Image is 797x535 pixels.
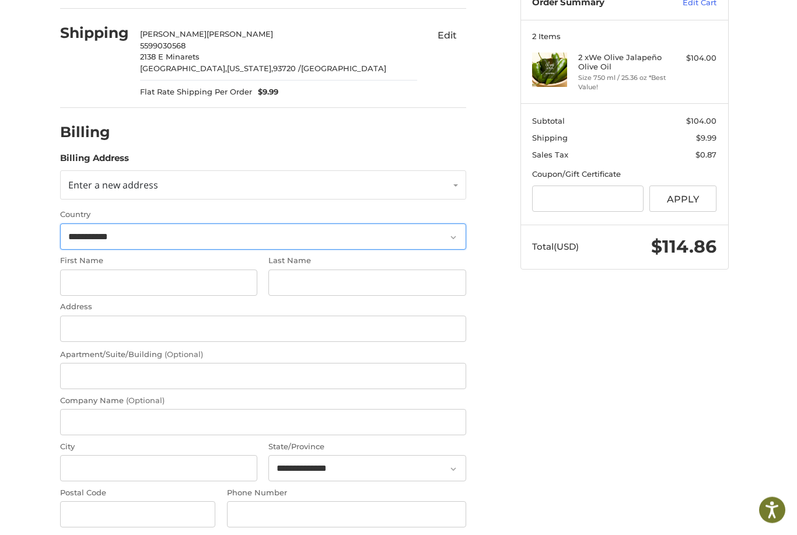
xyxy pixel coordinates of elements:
[60,256,257,267] label: First Name
[134,15,148,29] button: Open LiveChat chat widget
[532,169,716,181] div: Coupon/Gift Certificate
[126,396,165,405] small: (Optional)
[268,256,466,267] label: Last Name
[16,18,132,27] p: We're away right now. Please check back later!
[532,117,565,126] span: Subtotal
[68,179,158,192] span: Enter a new address
[60,124,128,142] h2: Billing
[140,30,207,39] span: [PERSON_NAME]
[60,209,466,221] label: Country
[165,350,203,359] small: (Optional)
[670,53,716,65] div: $104.00
[532,242,579,253] span: Total (USD)
[273,64,301,74] span: 93720 /
[60,302,466,313] label: Address
[252,87,278,99] span: $9.99
[696,134,716,143] span: $9.99
[695,151,716,160] span: $0.87
[140,53,200,62] span: 2138 E Minarets
[532,32,716,41] h3: 2 Items
[532,151,568,160] span: Sales Tax
[227,488,466,499] label: Phone Number
[649,186,717,212] button: Apply
[651,236,716,258] span: $114.86
[578,74,667,93] li: Size 750 ml / 25.36 oz *Best Value!
[60,442,257,453] label: City
[686,117,716,126] span: $104.00
[60,349,466,361] label: Apartment/Suite/Building
[60,171,466,200] a: Enter or select a different address
[207,30,273,39] span: [PERSON_NAME]
[578,53,667,72] h4: 2 x We Olive Jalapeño Olive Oil
[429,26,466,45] button: Edit
[60,25,129,43] h2: Shipping
[60,488,216,499] label: Postal Code
[532,134,568,143] span: Shipping
[532,186,644,212] input: Gift Certificate or Coupon Code
[140,87,252,99] span: Flat Rate Shipping Per Order
[301,64,386,74] span: [GEOGRAPHIC_DATA]
[268,442,466,453] label: State/Province
[60,152,129,171] legend: Billing Address
[60,396,466,407] label: Company Name
[140,41,186,51] span: 5599030568
[227,64,273,74] span: [US_STATE],
[140,64,227,74] span: [GEOGRAPHIC_DATA],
